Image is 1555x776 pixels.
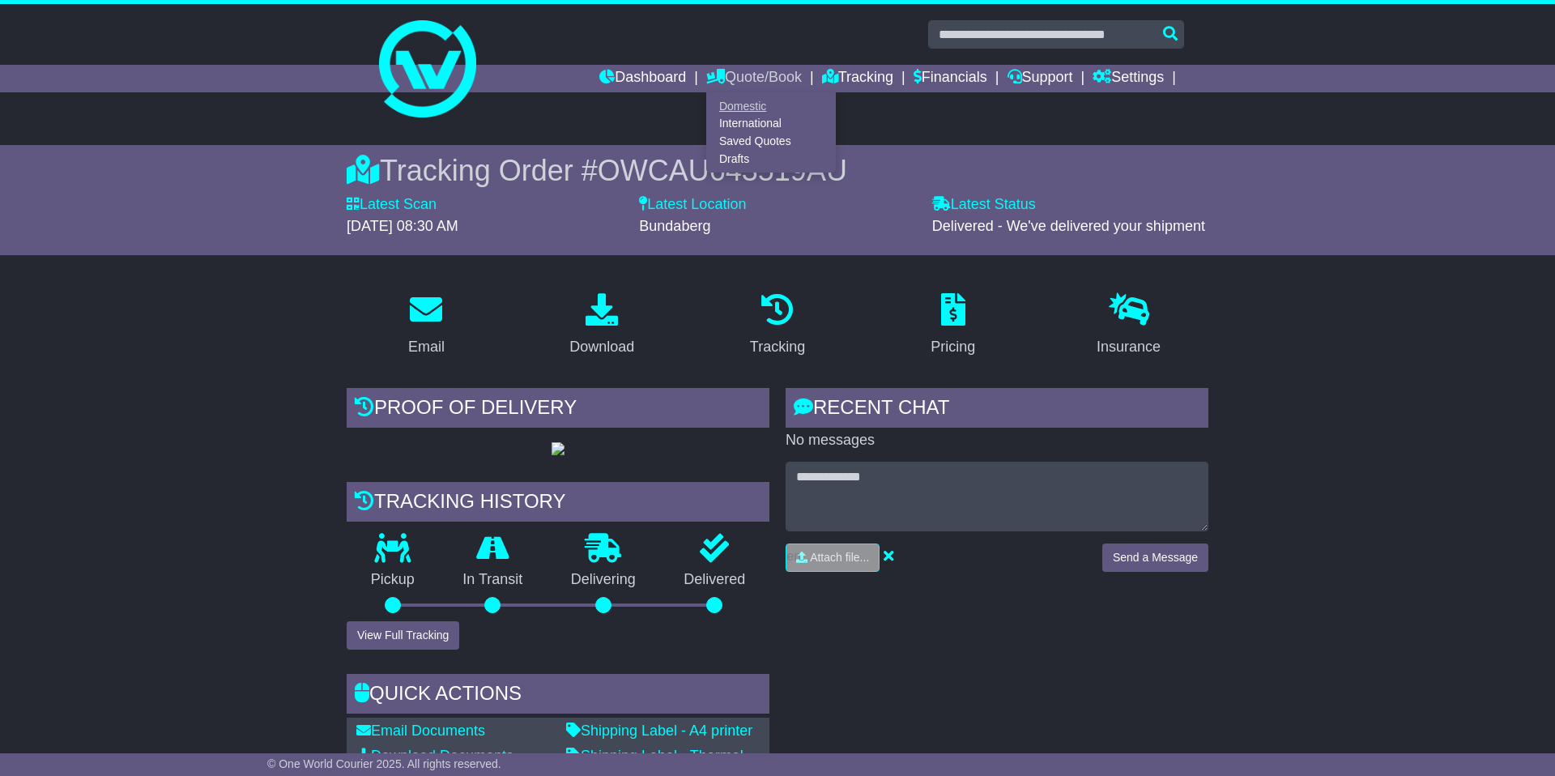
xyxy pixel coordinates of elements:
a: Settings [1093,65,1164,92]
a: Insurance [1086,288,1171,364]
a: Quote/Book [706,65,802,92]
div: Pricing [931,336,975,358]
label: Latest Scan [347,196,437,214]
a: Email Documents [356,723,485,739]
a: Tracking [739,288,816,364]
button: Send a Message [1102,544,1208,572]
a: Email [398,288,455,364]
div: Quick Actions [347,674,769,718]
p: In Transit [439,571,547,589]
p: No messages [786,432,1208,450]
a: Download [559,288,645,364]
a: Download Documents [356,748,513,764]
span: [DATE] 08:30 AM [347,218,458,234]
span: OWCAU643519AU [598,154,847,187]
div: Tracking Order # [347,153,1208,188]
a: Support [1008,65,1073,92]
a: Drafts [707,150,835,168]
div: Download [569,336,634,358]
a: International [707,115,835,133]
a: Pricing [920,288,986,364]
p: Pickup [347,571,439,589]
a: Saved Quotes [707,133,835,151]
span: Delivered - We've delivered your shipment [932,218,1205,234]
div: Quote/Book [706,92,836,173]
div: Tracking [750,336,805,358]
p: Delivering [547,571,660,589]
div: Proof of Delivery [347,388,769,432]
span: © One World Courier 2025. All rights reserved. [267,757,501,770]
span: Bundaberg [639,218,710,234]
a: Tracking [822,65,893,92]
div: Insurance [1097,336,1161,358]
a: Domestic [707,97,835,115]
a: Dashboard [599,65,686,92]
div: Tracking history [347,482,769,526]
p: Delivered [660,571,770,589]
div: RECENT CHAT [786,388,1208,432]
img: GetPodImage [552,442,564,455]
button: View Full Tracking [347,621,459,650]
a: Financials [914,65,987,92]
label: Latest Status [932,196,1036,214]
div: Email [408,336,445,358]
label: Latest Location [639,196,746,214]
a: Shipping Label - A4 printer [566,723,752,739]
